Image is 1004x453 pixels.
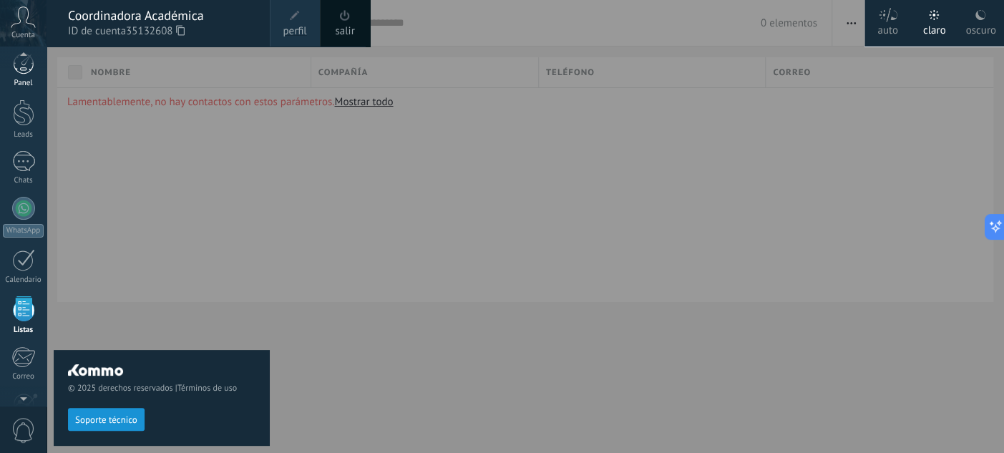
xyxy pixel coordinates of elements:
div: Calendario [3,276,44,285]
span: Soporte técnico [75,415,137,425]
a: salir [335,24,354,39]
span: © 2025 derechos reservados | [68,383,255,394]
div: Chats [3,176,44,185]
div: oscuro [965,9,995,47]
button: Soporte técnico [68,408,145,431]
div: Correo [3,372,44,381]
a: Soporte técnico [68,414,145,424]
div: auto [877,9,898,47]
span: perfil [283,24,306,39]
div: claro [923,9,946,47]
div: WhatsApp [3,224,44,238]
span: ID de cuenta [68,24,255,39]
div: Listas [3,326,44,335]
div: Coordinadora Académica [68,8,255,24]
div: Panel [3,79,44,88]
span: 35132608 [126,24,185,39]
span: Cuenta [11,31,35,40]
a: Términos de uso [177,383,237,394]
div: Leads [3,130,44,140]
